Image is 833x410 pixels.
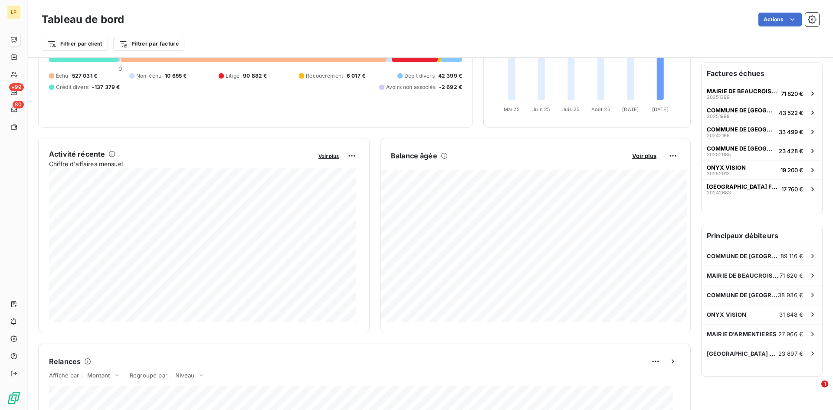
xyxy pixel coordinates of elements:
[707,114,730,119] span: 20251999
[113,37,184,51] button: Filtrer par facture
[165,72,187,80] span: 10 655 €
[49,159,312,168] span: Chiffre d'affaires mensuel
[438,72,462,80] span: 42 399 €
[591,106,610,112] tspan: Août 25
[306,72,343,80] span: Recouvrement
[758,13,802,26] button: Actions
[622,106,639,112] tspan: [DATE]
[707,145,775,152] span: COMMUNE DE [GEOGRAPHIC_DATA]
[404,72,435,80] span: Débit divers
[630,152,659,160] button: Voir plus
[118,65,122,72] span: 0
[49,356,81,367] h6: Relances
[532,106,550,112] tspan: Juin 25
[504,106,520,112] tspan: Mai 25
[175,372,194,379] span: Niveau
[707,126,775,133] span: COMMUNE DE [GEOGRAPHIC_DATA]
[702,103,822,122] button: COMMUNE DE [GEOGRAPHIC_DATA]2025199943 522 €
[778,350,803,357] span: 23 897 €
[386,83,436,91] span: Avoirs non associés
[707,253,781,259] span: COMMUNE DE [GEOGRAPHIC_DATA]
[49,149,105,159] h6: Activité récente
[42,12,124,27] h3: Tableau de bord
[779,128,803,135] span: 33 499 €
[13,101,24,108] span: 80
[49,372,83,379] span: Affiché par :
[707,350,778,357] span: [GEOGRAPHIC_DATA] FREMOY
[803,380,824,401] iframe: Intercom live chat
[707,272,780,279] span: MAIRIE DE BEAUCROISSANT
[781,253,803,259] span: 89 116 €
[347,72,365,80] span: 6 017 €
[707,152,731,157] span: 20252085
[56,83,89,91] span: Crédit divers
[821,380,828,387] span: 1
[707,190,731,195] span: 20242683
[707,311,747,318] span: ONYX VISION
[56,72,69,80] span: Échu
[779,148,803,154] span: 23 428 €
[652,106,669,112] tspan: [DATE]
[439,83,462,91] span: -2 692 €
[391,151,437,161] h6: Balance âgée
[702,179,822,198] button: [GEOGRAPHIC_DATA] FREMOY2024268317 760 €
[136,72,161,80] span: Non-échu
[707,88,777,95] span: MAIRIE DE BEAUCROISSANT
[780,272,803,279] span: 71 820 €
[778,292,803,298] span: 38 936 €
[42,37,108,51] button: Filtrer par client
[130,372,171,379] span: Regroupé par :
[632,152,656,159] span: Voir plus
[778,331,803,338] span: 27 966 €
[702,63,822,84] h6: Factures échues
[318,153,339,159] span: Voir plus
[707,292,778,298] span: COMMUNE DE [GEOGRAPHIC_DATA]
[226,72,239,80] span: Litige
[707,164,746,171] span: ONYX VISION
[316,152,341,160] button: Voir plus
[702,160,822,179] button: ONYX VISION2025201319 200 €
[702,141,822,160] button: COMMUNE DE [GEOGRAPHIC_DATA]2025208523 428 €
[87,372,110,379] span: Montant
[779,109,803,116] span: 43 522 €
[781,186,803,193] span: 17 760 €
[707,95,730,100] span: 20251399
[7,5,21,19] div: LP
[707,183,778,190] span: [GEOGRAPHIC_DATA] FREMOY
[7,391,21,405] img: Logo LeanPay
[92,83,120,91] span: -137 379 €
[781,90,803,97] span: 71 820 €
[781,167,803,174] span: 19 200 €
[243,72,267,80] span: 90 882 €
[72,72,97,80] span: 527 031 €
[779,311,803,318] span: 31 848 €
[702,225,822,246] h6: Principaux débiteurs
[707,331,777,338] span: MAIRIE D'ARMENTIERES
[707,171,730,176] span: 20252013
[707,133,730,138] span: 20242188
[707,107,775,114] span: COMMUNE DE [GEOGRAPHIC_DATA]
[9,83,24,91] span: +99
[562,106,580,112] tspan: Juil. 25
[702,84,822,103] button: MAIRIE DE BEAUCROISSANT2025139971 820 €
[702,122,822,141] button: COMMUNE DE [GEOGRAPHIC_DATA]2024218833 499 €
